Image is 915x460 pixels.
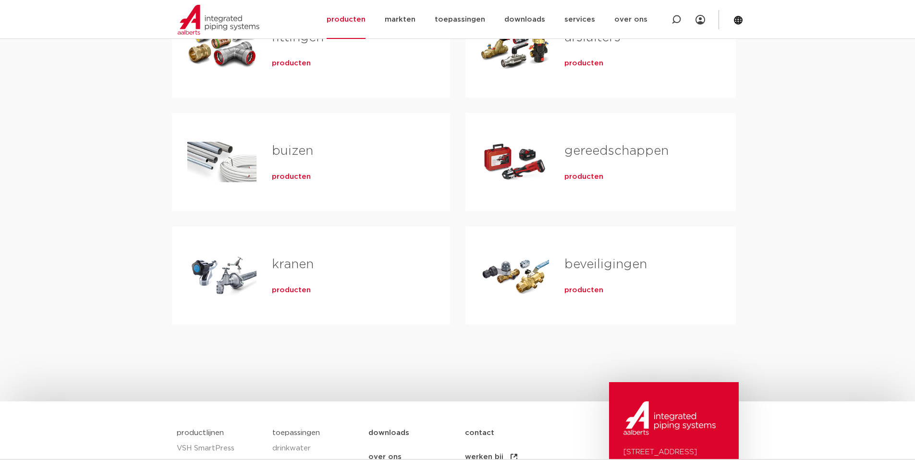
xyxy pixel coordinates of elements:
a: beveiligingen [564,258,647,271]
a: VSH SmartPress [177,441,263,456]
a: producten [272,286,311,295]
a: drinkwater [272,441,359,456]
a: producten [564,172,603,182]
a: contact [465,421,561,445]
a: kranen [272,258,314,271]
a: producten [272,59,311,68]
a: gereedschappen [564,145,669,157]
a: downloads [368,421,465,445]
a: producten [272,172,311,182]
a: afsluiters [564,31,621,44]
a: producten [564,59,603,68]
a: fittingen [272,31,324,44]
a: productlijnen [177,429,224,436]
a: toepassingen [272,429,320,436]
a: buizen [272,145,313,157]
a: producten [564,286,603,295]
